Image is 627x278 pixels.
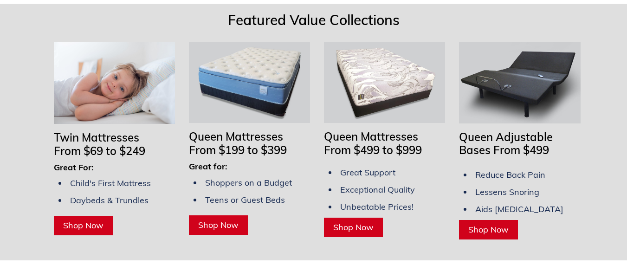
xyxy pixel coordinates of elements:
[340,167,395,178] span: Great Support
[475,169,545,180] span: Reduce Back Pain
[189,215,248,235] a: Shop Now
[198,220,239,230] span: Shop Now
[324,218,383,237] a: Shop Now
[54,144,145,158] span: From $69 to $249
[205,177,292,188] span: Shoppers on a Budget
[340,201,414,212] span: Unbeatable Prices!
[189,42,310,123] img: Queen Mattresses From $199 to $349
[189,161,227,172] span: Great for:
[333,222,374,233] span: Shop Now
[459,130,553,157] span: Queen Adjustable Bases From $499
[70,195,149,206] span: Daybeds & Trundles
[54,216,113,235] a: Shop Now
[324,129,418,143] span: Queen Mattresses
[189,129,283,143] span: Queen Mattresses
[63,220,103,231] span: Shop Now
[475,187,539,197] span: Lessens Snoring
[324,143,422,157] span: From $499 to $999
[228,11,400,29] span: Featured Value Collections
[324,42,445,123] img: Queen Mattresses From $449 to $949
[189,143,287,157] span: From $199 to $399
[459,220,518,239] a: Shop Now
[459,42,580,123] img: Adjustable Bases Starting at $379
[205,194,285,205] span: Teens or Guest Beds
[475,204,563,214] span: Aids [MEDICAL_DATA]
[54,162,94,173] span: Great For:
[340,184,415,195] span: Exceptional Quality
[468,224,509,235] span: Shop Now
[54,42,175,124] img: Twin Mattresses From $69 to $169
[70,178,151,188] span: Child's First Mattress
[54,130,139,144] span: Twin Mattresses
